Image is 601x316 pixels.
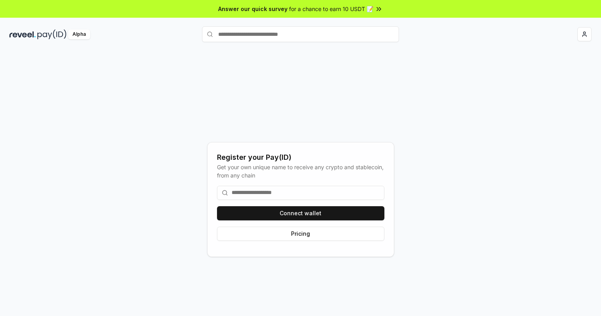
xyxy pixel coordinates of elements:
div: Get your own unique name to receive any crypto and stablecoin, from any chain [217,163,384,179]
button: Pricing [217,227,384,241]
button: Connect wallet [217,206,384,220]
span: for a chance to earn 10 USDT 📝 [289,5,373,13]
img: reveel_dark [9,30,36,39]
span: Answer our quick survey [218,5,288,13]
div: Register your Pay(ID) [217,152,384,163]
div: Alpha [68,30,90,39]
img: pay_id [37,30,67,39]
